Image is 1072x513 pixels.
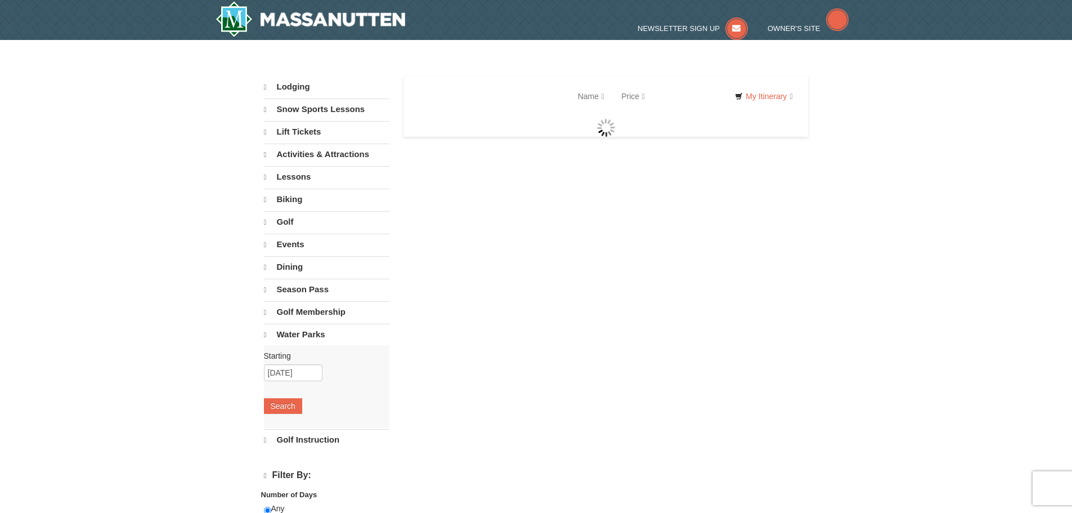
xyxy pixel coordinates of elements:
[264,189,389,210] a: Biking
[264,256,389,278] a: Dining
[261,490,317,499] strong: Number of Days
[264,77,389,97] a: Lodging
[216,1,406,37] img: Massanutten Resort Logo
[264,350,381,362] label: Starting
[264,144,389,165] a: Activities & Attractions
[264,211,389,233] a: Golf
[264,429,389,450] a: Golf Instruction
[264,301,389,323] a: Golf Membership
[728,88,800,105] a: My Itinerary
[216,1,406,37] a: Massanutten Resort
[597,119,615,137] img: wait gif
[638,24,720,33] span: Newsletter Sign Up
[264,234,389,255] a: Events
[638,24,748,33] a: Newsletter Sign Up
[768,24,849,33] a: Owner's Site
[264,279,389,300] a: Season Pass
[768,24,820,33] span: Owner's Site
[264,470,389,481] h4: Filter By:
[264,99,389,120] a: Snow Sports Lessons
[613,85,653,108] a: Price
[569,85,613,108] a: Name
[264,398,302,414] button: Search
[264,121,389,142] a: Lift Tickets
[264,324,389,345] a: Water Parks
[264,166,389,188] a: Lessons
